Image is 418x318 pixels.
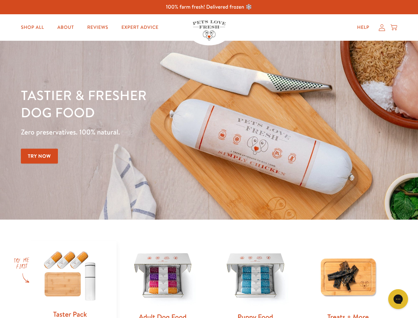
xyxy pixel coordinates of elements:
[352,21,375,34] a: Help
[21,149,58,164] a: Try Now
[21,86,272,121] h1: Tastier & fresher dog food
[116,21,164,34] a: Expert Advice
[21,126,272,138] p: Zero preservatives. 100% natural.
[52,21,79,34] a: About
[82,21,113,34] a: Reviews
[385,287,411,311] iframe: Gorgias live chat messenger
[193,20,226,40] img: Pets Love Fresh
[16,21,49,34] a: Shop All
